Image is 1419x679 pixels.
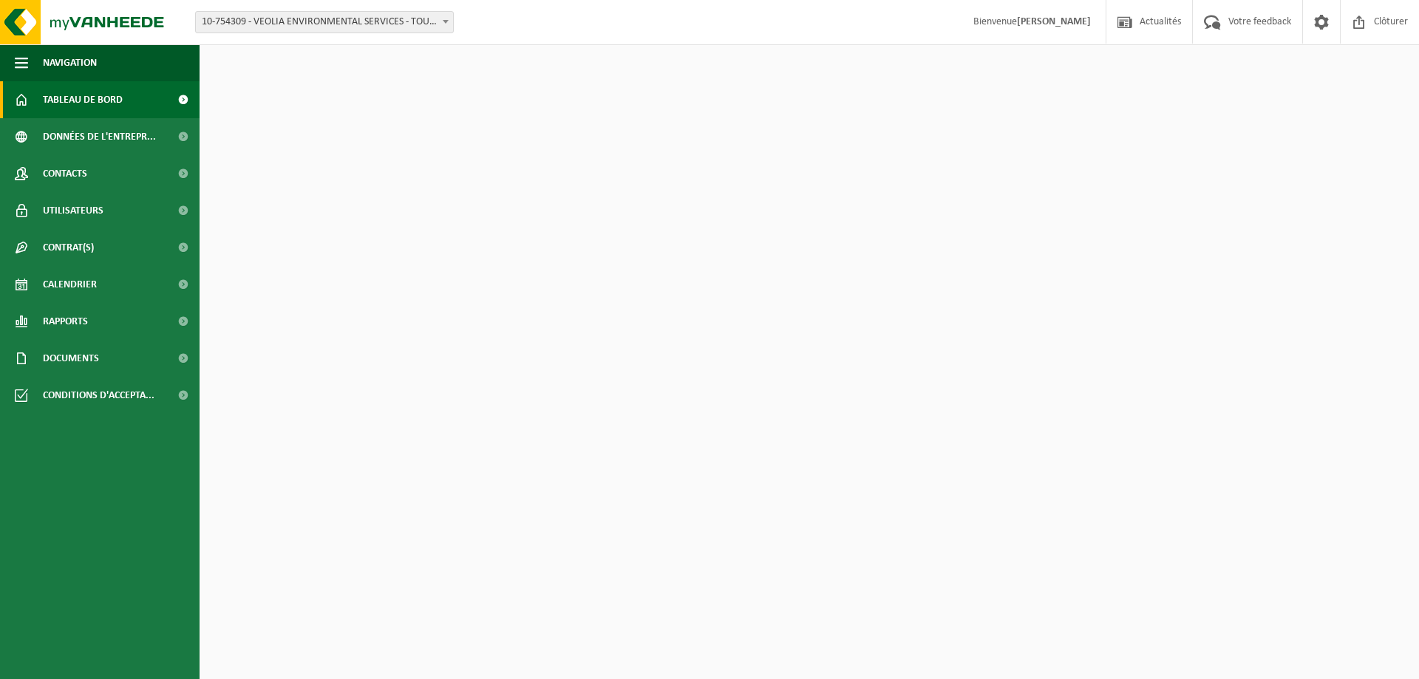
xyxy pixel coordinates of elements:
[43,81,123,118] span: Tableau de bord
[1017,16,1091,27] strong: [PERSON_NAME]
[43,229,94,266] span: Contrat(s)
[195,11,454,33] span: 10-754309 - VEOLIA ENVIRONMENTAL SERVICES - TOURNEÉ CAMION ALIMENTAIRE - 5140 SOMBREFFE, RUE DE L...
[43,377,154,414] span: Conditions d'accepta...
[43,266,97,303] span: Calendrier
[43,303,88,340] span: Rapports
[43,155,87,192] span: Contacts
[43,192,103,229] span: Utilisateurs
[43,340,99,377] span: Documents
[43,44,97,81] span: Navigation
[43,118,156,155] span: Données de l'entrepr...
[196,12,453,33] span: 10-754309 - VEOLIA ENVIRONMENTAL SERVICES - TOURNEÉ CAMION ALIMENTAIRE - 5140 SOMBREFFE, RUE DE L...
